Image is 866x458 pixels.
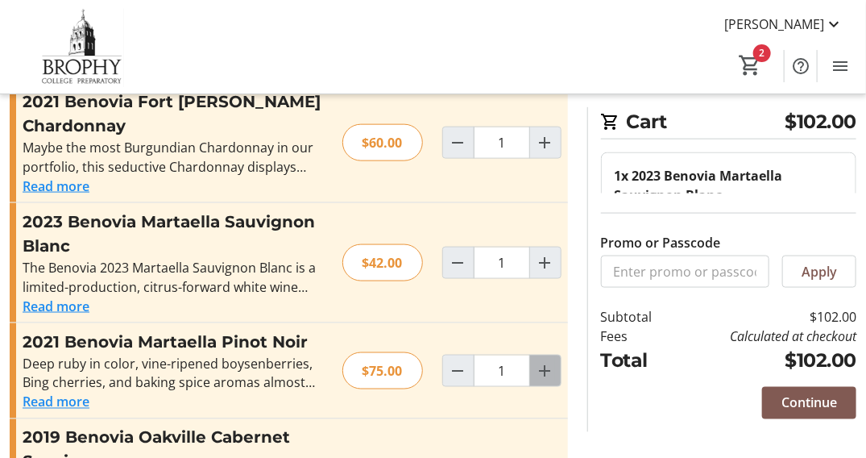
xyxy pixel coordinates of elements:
[735,51,764,80] button: Cart
[601,107,856,139] h2: Cart
[675,327,856,346] td: Calculated at checkout
[785,50,817,82] button: Help
[675,307,856,327] td: $102.00
[23,297,89,316] button: Read more
[530,127,561,158] button: Increment by one
[675,346,856,374] td: $102.00
[782,256,856,288] button: Apply
[23,90,323,138] h3: 2021 Benovia Fort [PERSON_NAME] Chardonnay
[711,11,856,37] button: [PERSON_NAME]
[824,50,856,82] button: Menu
[802,262,837,281] span: Apply
[342,352,423,389] div: $75.00
[530,248,561,278] button: Increment by one
[601,233,721,252] label: Promo or Passcode
[23,138,323,177] div: Maybe the most Burgundian Chardonnay in our portfolio, this seductive Chardonnay displays explosi...
[23,210,323,258] h3: 2023 Benovia Martaella Sauvignon Blanc
[601,346,675,374] td: Total
[342,124,423,161] div: $60.00
[474,355,530,387] input: 2021 Benovia Martaella Pinot Noir Quantity
[23,354,323,393] div: Deep ruby in color, vine-ripened boysenberries, Bing cherries, and baking spice aromas almost lea...
[601,256,770,288] input: Enter promo or passcode
[23,393,89,412] button: Read more
[601,327,675,346] td: Fees
[530,356,561,386] button: Increment by one
[443,248,474,278] button: Decrement by one
[23,177,89,196] button: Read more
[474,247,530,279] input: 2023 Benovia Martaella Sauvignon Blanc Quantity
[601,307,675,327] td: Subtotal
[23,258,323,297] div: The Benovia 2023 Martaella Sauvignon Blanc is a limited-production, citrus-forward white wine fro...
[615,166,843,205] div: 1x 2023 Benovia Martaella Sauvignon Blanc
[724,15,824,34] span: [PERSON_NAME]
[781,393,837,413] span: Continue
[10,6,153,87] img: Brophy College Preparatory 's Logo
[23,330,323,354] h3: 2021 Benovia Martaella Pinot Noir
[762,387,856,419] button: Continue
[443,127,474,158] button: Decrement by one
[785,107,856,135] span: $102.00
[443,356,474,386] button: Decrement by one
[474,127,530,159] input: 2021 Benovia Fort Ross Chardonnay Quantity
[342,244,423,281] div: $42.00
